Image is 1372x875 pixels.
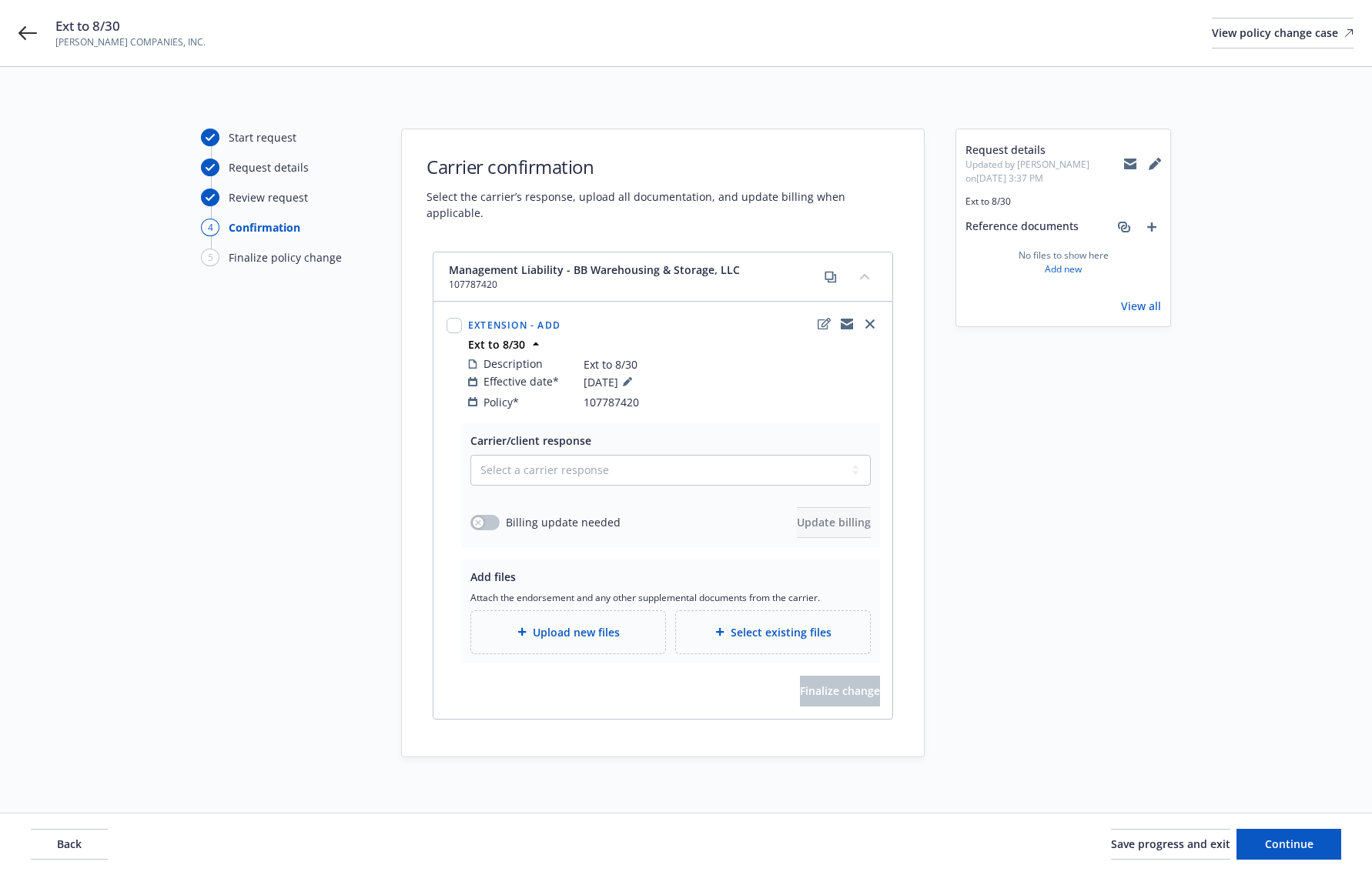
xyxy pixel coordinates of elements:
span: [DATE] [584,372,637,391]
a: Add new [1045,262,1082,276]
span: No files to show here [1019,249,1109,262]
span: Ext to 8/30 [55,17,206,35]
span: Save progress and exit [1111,837,1230,851]
span: Extension - Add [468,319,561,332]
span: Update billing [797,515,871,529]
span: Attach the endorsement and any other supplemental documents from the carrier. [470,591,871,604]
span: Ext to 8/30 [965,195,1161,209]
span: Request details [965,142,1124,158]
a: edit [815,315,833,333]
span: Updated by [PERSON_NAME] on [DATE] 3:37 PM [965,158,1124,185]
strong: Ext to 8/30 [468,337,525,352]
a: View policy change case [1212,18,1354,48]
div: Confirmation [229,219,300,235]
button: Update billing [797,507,871,538]
button: Continue [1236,829,1341,860]
div: Select existing files [675,610,871,654]
span: Upload new files [533,624,620,640]
a: associate [1115,218,1133,236]
span: Management Liability - BB Warehousing & Storage, LLC [449,262,740,278]
span: Back [57,837,82,851]
div: Start request [229,129,296,145]
button: Back [31,829,108,860]
div: 5 [201,249,219,266]
button: Save progress and exit [1111,829,1230,860]
a: close [861,315,879,333]
span: Select existing files [731,624,832,640]
span: 107787420 [584,394,639,410]
span: Reference documents [965,218,1079,236]
span: Add files [470,569,516,584]
div: Review request [229,189,308,205]
span: Finalize change [800,676,880,706]
div: Upload new files [470,610,666,654]
span: Billing update needed [506,514,621,530]
a: copy [822,268,840,286]
span: 107787420 [449,278,740,292]
span: Description [484,356,543,372]
a: add [1143,218,1161,236]
span: Select the carrier’s response, upload all documentation, and update billing when applicable. [427,189,899,221]
div: Finalize policy change [229,249,342,266]
span: Effective date* [484,373,559,389]
span: [PERSON_NAME] COMPANIES, INC. [55,35,206,49]
span: Policy* [484,394,519,410]
button: collapse content [852,264,877,289]
span: Ext to 8/30 [584,356,637,372]
div: 4 [201,219,219,236]
a: View all [1121,298,1161,314]
span: Finalize change [800,683,880,698]
h1: Carrier confirmation [427,154,899,179]
a: copyLogging [838,315,856,333]
div: Request details [229,159,309,175]
span: Carrier/client response [470,433,591,448]
div: Management Liability - BB Warehousing & Storage, LLC107787420copycollapse content [433,252,892,302]
span: Continue [1265,837,1313,851]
